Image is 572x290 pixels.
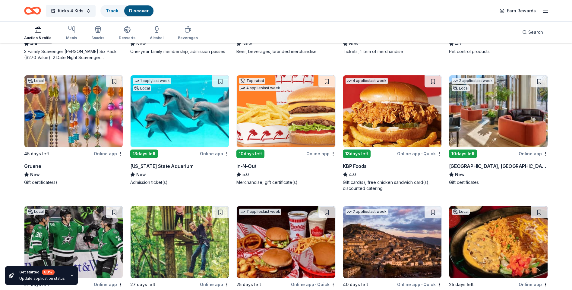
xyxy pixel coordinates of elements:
button: Alcohol [150,24,163,43]
div: 1 apply last week [133,78,171,84]
div: 25 days left [236,281,261,288]
img: Image for Texas State Aquarium [131,75,229,147]
img: Image for Gruene [24,75,123,147]
div: 4 applies last week [346,78,388,84]
button: Meals [66,24,77,43]
span: 4.0 [349,171,356,178]
div: Local [452,209,470,215]
span: • [421,282,422,287]
a: Earn Rewards [496,5,539,16]
a: Discover [129,8,149,13]
div: 40 days left [343,281,368,288]
div: 4 applies last week [239,85,281,91]
img: Image for Crescent Hotel, Fort Worth [449,75,548,147]
button: Desserts [119,24,135,43]
img: Image for Jalapeno Tree [449,206,548,278]
div: Desserts [119,36,135,40]
a: Image for GrueneLocal45 days leftOnline appGrueneNewGift certificate(s) [24,75,123,185]
div: Merchandise, gift certificate(s) [236,179,335,185]
span: New [30,171,40,178]
span: • [315,282,316,287]
span: • [421,151,422,156]
button: Snacks [91,24,104,43]
div: [GEOGRAPHIC_DATA], [GEOGRAPHIC_DATA] [449,162,548,170]
div: Gift certificates [449,179,548,185]
a: Image for Crescent Hotel, Fort Worth2 applieslast weekLocal10days leftOnline app[GEOGRAPHIC_DATA]... [449,75,548,185]
img: Image for Freddy's Frozen Custard & Steakburgers [237,206,335,278]
span: New [242,40,252,47]
img: Image for Texas Stars [24,206,123,278]
div: Online app Quick [397,281,442,288]
div: Snacks [91,36,104,40]
div: Beverages [178,36,198,40]
div: Online app [94,150,123,157]
a: Home [24,4,41,18]
div: Alcohol [150,36,163,40]
div: 27 days left [130,281,155,288]
span: 5.0 [242,171,249,178]
div: 2 applies last week [452,78,494,84]
button: Search [517,26,548,38]
a: Image for In-N-OutTop rated4 applieslast week10days leftOnline appIn-N-Out5.0Merchandise, gift ce... [236,75,335,185]
div: Online app [94,281,123,288]
a: Image for Texas State Aquarium1 applylast weekLocal13days leftOnline app[US_STATE] State Aquarium... [130,75,229,185]
span: Search [528,29,543,36]
div: 45 days left [24,150,49,157]
div: In-N-Out [236,162,256,170]
div: Tickets, 1 item of merchandise [343,49,442,55]
div: Gruene [24,162,41,170]
button: Auction & raffle [24,24,52,43]
div: Auction & raffle [24,36,52,40]
span: New [136,40,146,47]
span: New [349,40,359,47]
div: Online app [519,150,548,157]
button: Kicks 4 Kids [46,5,96,17]
button: Beverages [178,24,198,43]
div: Local [452,85,470,91]
div: 7 applies last week [346,209,388,215]
div: Online app [200,281,229,288]
div: 13 days left [343,150,371,158]
div: Pet control products [449,49,548,55]
span: New [136,171,146,178]
button: TrackDiscover [100,5,154,17]
span: New [455,171,465,178]
div: Update application status [19,276,65,281]
img: Image for Hill Town Tours [343,206,441,278]
span: 4.7 [455,40,462,47]
div: 13 days left [130,150,158,158]
div: Beer, beverages, branded merchandise [236,49,335,55]
div: Local [27,209,45,215]
div: Local [27,78,45,84]
div: Gift card(s), free chicken sandwich card(s), discounted catering [343,179,442,191]
div: 80 % [42,270,55,275]
img: Image for In-N-Out [237,75,335,147]
div: 3 Family Scavenger [PERSON_NAME] Six Pack ($270 Value), 2 Date Night Scavenger [PERSON_NAME] Two ... [24,49,123,61]
div: Online app [200,150,229,157]
div: Meals [66,36,77,40]
div: 10 days left [236,150,264,158]
img: Image for Go Ape [131,206,229,278]
div: 25 days left [449,281,474,288]
div: [US_STATE] State Aquarium [130,162,193,170]
div: Get started [19,270,65,275]
div: Local [133,85,151,91]
div: Online app [519,281,548,288]
span: 4.4 [30,40,37,47]
div: 7 applies last week [239,209,281,215]
div: Top rated [239,78,265,84]
div: 10 days left [449,150,477,158]
div: Admission ticket(s) [130,179,229,185]
div: Online app Quick [397,150,442,157]
div: KBP Foods [343,162,367,170]
img: Image for KBP Foods [343,75,441,147]
span: Kicks 4 Kids [58,7,84,14]
div: Gift certificate(s) [24,179,123,185]
div: One-year family membership, admission passes [130,49,229,55]
div: Online app [306,150,336,157]
a: Image for KBP Foods4 applieslast week13days leftOnline app•QuickKBP Foods4.0Gift card(s), free ch... [343,75,442,191]
div: Online app Quick [291,281,336,288]
a: Track [106,8,118,13]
